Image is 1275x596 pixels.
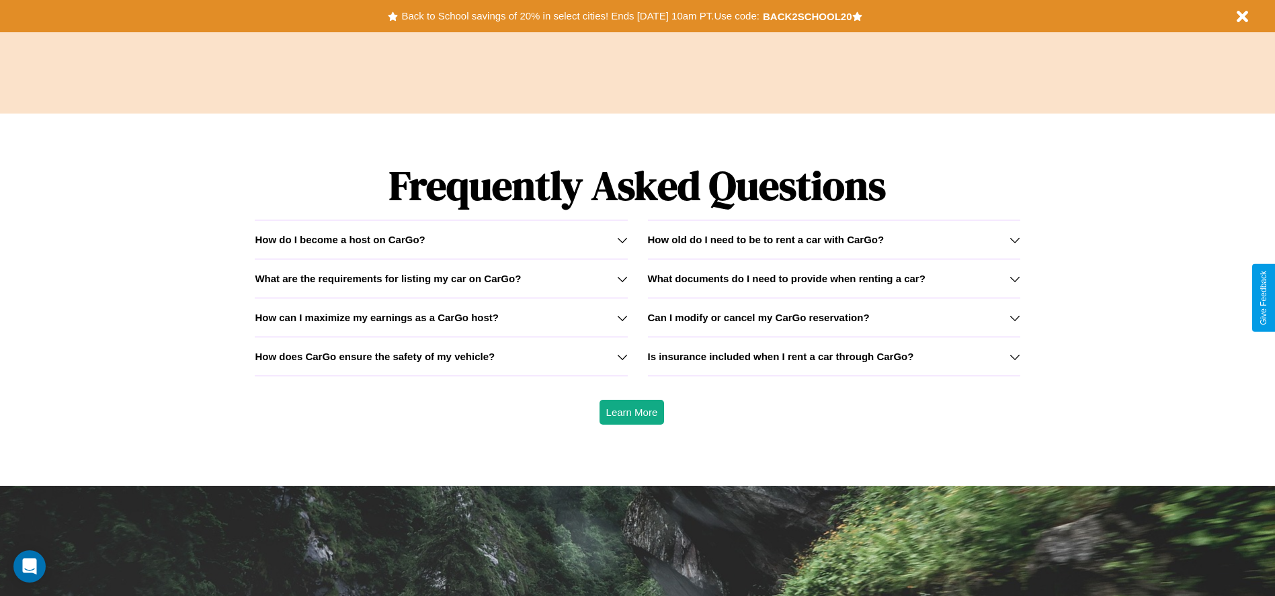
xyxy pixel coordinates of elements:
[398,7,762,26] button: Back to School savings of 20% in select cities! Ends [DATE] 10am PT.Use code:
[648,234,885,245] h3: How old do I need to be to rent a car with CarGo?
[1259,271,1268,325] div: Give Feedback
[600,400,665,425] button: Learn More
[648,351,914,362] h3: Is insurance included when I rent a car through CarGo?
[648,312,870,323] h3: Can I modify or cancel my CarGo reservation?
[13,550,46,583] div: Open Intercom Messenger
[255,351,495,362] h3: How does CarGo ensure the safety of my vehicle?
[763,11,852,22] b: BACK2SCHOOL20
[648,273,926,284] h3: What documents do I need to provide when renting a car?
[255,312,499,323] h3: How can I maximize my earnings as a CarGo host?
[255,151,1020,220] h1: Frequently Asked Questions
[255,273,521,284] h3: What are the requirements for listing my car on CarGo?
[255,234,425,245] h3: How do I become a host on CarGo?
